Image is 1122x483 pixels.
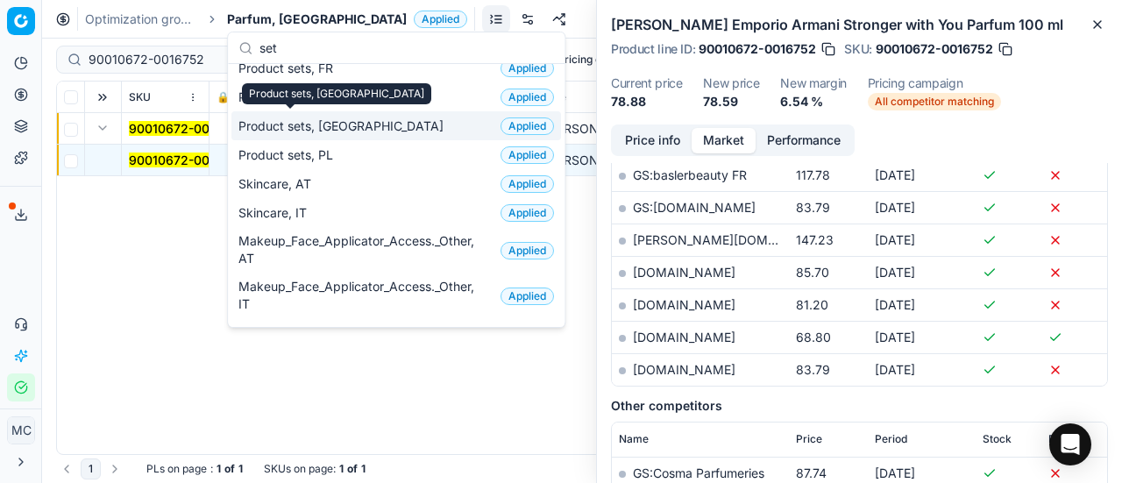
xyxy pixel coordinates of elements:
[217,90,230,104] span: 🔒
[875,362,915,377] span: [DATE]
[796,465,827,480] span: 87.74
[347,462,358,476] strong: of
[692,128,756,153] button: Market
[633,465,764,480] a: GS:Cosma Parfumeries
[238,204,314,222] span: Skincare, IT
[844,43,872,55] span: SKU :
[796,432,822,446] span: Price
[611,77,682,89] dt: Current price
[238,462,243,476] strong: 1
[92,117,113,139] button: Expand
[501,89,554,106] span: Applied
[224,462,235,476] strong: of
[501,204,554,222] span: Applied
[633,330,735,344] a: [DOMAIN_NAME]
[89,51,280,68] input: Search by SKU or title
[983,432,1012,446] span: Stock
[868,93,1001,110] span: All competitor matching
[238,232,494,267] span: Makeup_Face_Applicator_Access._Other, AT
[796,297,828,312] span: 81.20
[699,40,816,58] span: 90010672-0016752
[875,432,907,446] span: Period
[796,330,831,344] span: 68.80
[264,462,336,476] span: SKUs on page :
[501,60,554,77] span: Applied
[238,175,318,193] span: Skincare, AT
[501,288,554,305] span: Applied
[238,146,340,164] span: Product sets, PL
[259,31,554,66] input: Search groups...
[339,462,344,476] strong: 1
[238,117,451,135] span: Product sets, [GEOGRAPHIC_DATA]
[129,90,151,104] span: SKU
[703,77,759,89] dt: New price
[611,93,682,110] dd: 78.88
[875,297,915,312] span: [DATE]
[633,265,735,280] a: [DOMAIN_NAME]
[780,93,847,110] dd: 6.54 %
[146,462,243,476] div: :
[129,120,245,138] button: 90010672-0016752
[703,93,759,110] dd: 78.59
[85,11,467,28] nav: breadcrumb
[780,77,847,89] dt: New margin
[796,362,830,377] span: 83.79
[796,167,830,182] span: 117.78
[227,11,467,28] span: Parfum, [GEOGRAPHIC_DATA]Applied
[129,152,245,169] button: 90010672-0016752
[414,11,467,28] span: Applied
[875,465,915,480] span: [DATE]
[501,146,554,164] span: Applied
[611,43,695,55] span: Product line ID :
[146,462,207,476] span: PLs on page
[796,232,834,247] span: 147.23
[876,40,993,58] span: 90010672-0016752
[85,11,197,28] a: Optimization groups
[238,60,340,77] span: Product sets, FR
[129,153,245,167] mark: 90010672-0016752
[56,458,77,479] button: Go to previous page
[796,265,829,280] span: 85.70
[81,458,101,479] button: 1
[611,14,1108,35] h2: [PERSON_NAME] Emporio Armani Stronger with You Parfum 100 ml
[875,265,915,280] span: [DATE]
[238,323,494,359] span: Makeup_Face_Applicator_Access._Other, SE
[796,200,830,215] span: 83.79
[227,11,407,28] span: Parfum, [GEOGRAPHIC_DATA]
[756,128,852,153] button: Performance
[633,362,735,377] a: [DOMAIN_NAME]
[56,458,125,479] nav: pagination
[875,167,915,182] span: [DATE]
[361,462,366,476] strong: 1
[614,128,692,153] button: Price info
[217,462,221,476] strong: 1
[633,297,735,312] a: [DOMAIN_NAME]
[501,175,554,193] span: Applied
[868,77,1001,89] dt: Pricing campaign
[875,200,915,215] span: [DATE]
[501,242,554,259] span: Applied
[238,89,337,106] span: Product sets, IT
[875,232,915,247] span: [DATE]
[238,278,494,313] span: Makeup_Face_Applicator_Access._Other, IT
[611,397,1108,415] h5: Other competitors
[633,167,747,182] a: GS:baslerbeauty FR
[633,232,836,247] a: [PERSON_NAME][DOMAIN_NAME]
[501,117,554,135] span: Applied
[92,87,113,108] button: Expand all
[7,416,35,444] button: MC
[8,417,34,444] span: MC
[875,330,915,344] span: [DATE]
[104,458,125,479] button: Go to next page
[633,200,756,215] a: GS:[DOMAIN_NAME]
[228,64,565,327] div: Suggestions
[242,83,431,104] div: Product sets, [GEOGRAPHIC_DATA]
[1049,423,1091,465] div: Open Intercom Messenger
[1048,432,1082,446] span: Promo
[129,121,245,136] mark: 90010672-0016752
[619,432,649,446] span: Name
